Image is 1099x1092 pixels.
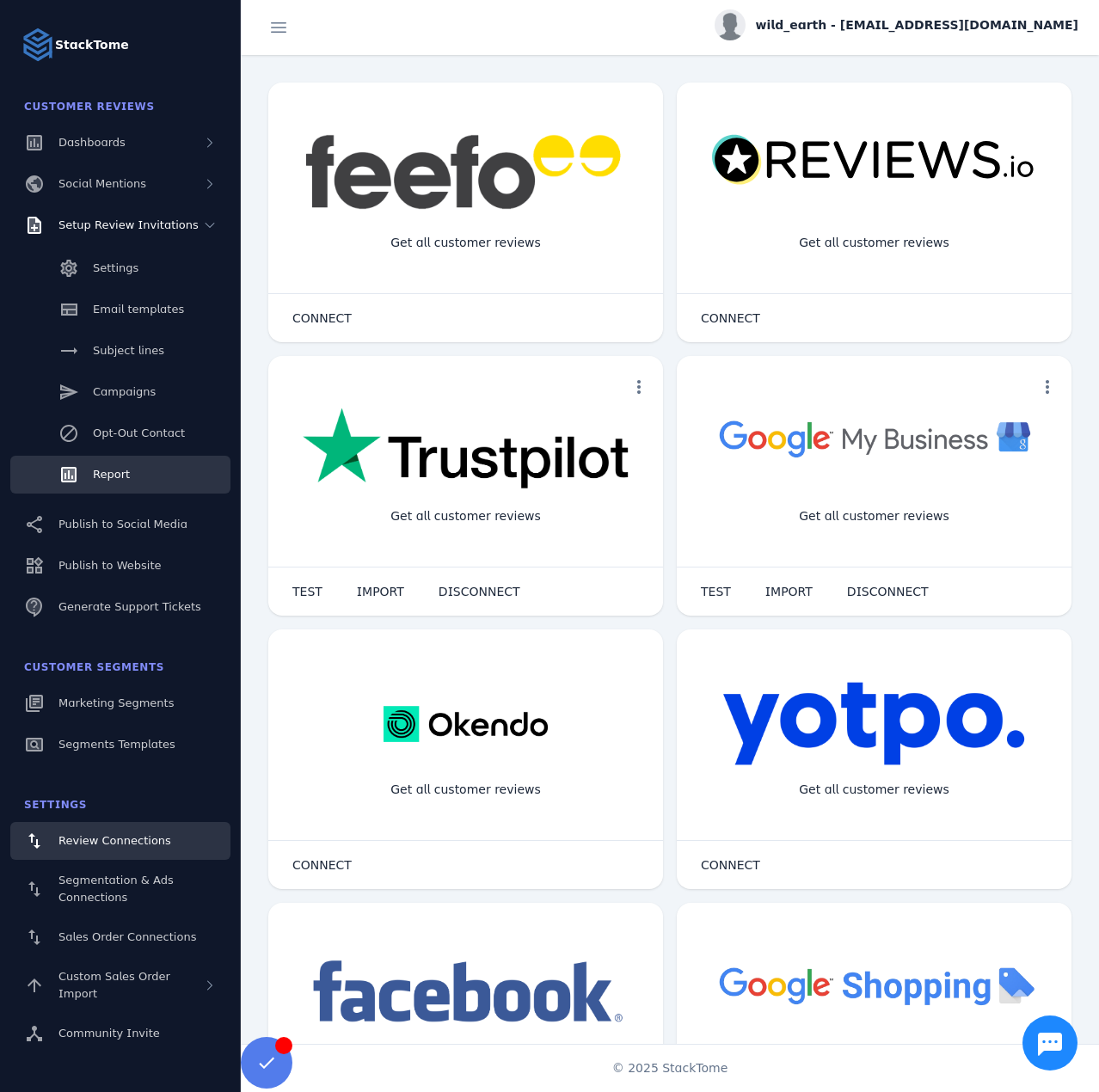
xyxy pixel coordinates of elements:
[93,261,138,274] span: Settings
[58,1027,160,1040] span: Community Invite
[765,586,813,598] span: IMPORT
[701,312,760,324] span: CONNECT
[10,547,230,585] a: Publish to Website
[10,506,230,543] a: Publish to Social Media
[10,588,230,626] a: Generate Support Tickets
[785,767,963,813] div: Get all customer reviews
[275,301,369,335] button: CONNECT
[701,859,760,871] span: CONNECT
[439,586,520,598] span: DISCONNECT
[58,696,174,709] span: Marketing Segments
[93,303,184,316] span: Email templates
[10,1015,230,1052] a: Community Invite
[10,456,230,494] a: Report
[10,414,230,452] a: Opt-Out Contact
[10,291,230,328] a: Email templates
[93,426,185,439] span: Opt-Out Contact
[58,600,201,613] span: Generate Support Tickets
[711,134,1037,187] img: reviewsio.svg
[10,863,230,915] a: Segmentation & Ads Connections
[292,586,322,598] span: TEST
[58,874,174,904] span: Segmentation & Ads Connections
[292,859,352,871] span: CONNECT
[384,681,548,767] img: okendo.webp
[847,586,929,598] span: DISCONNECT
[748,574,830,609] button: IMPORT
[10,726,230,764] a: Segments Templates
[10,249,230,287] a: Settings
[93,344,164,357] span: Subject lines
[292,312,352,324] span: CONNECT
[24,101,155,113] span: Customer Reviews
[684,574,748,609] button: TEST
[58,970,170,1000] span: Custom Sales Order Import
[722,681,1026,767] img: yotpo.png
[303,954,629,1031] img: facebook.png
[58,834,171,847] span: Review Connections
[58,518,187,531] span: Publish to Social Media
[684,301,777,335] button: CONNECT
[715,9,1078,40] button: wild_earth - [EMAIL_ADDRESS][DOMAIN_NAME]
[711,408,1037,469] img: googlebusiness.png
[715,9,746,40] img: profile.jpg
[275,574,340,609] button: TEST
[622,370,656,404] button: more
[377,767,555,813] div: Get all customer reviews
[785,494,963,539] div: Get all customer reviews
[58,930,196,943] span: Sales Order Connections
[58,218,199,231] span: Setup Review Invitations
[21,28,55,62] img: Logo image
[58,177,146,190] span: Social Mentions
[772,1040,975,1086] div: Import Products from Google
[10,918,230,956] a: Sales Order Connections
[785,220,963,266] div: Get all customer reviews
[612,1059,728,1077] span: © 2025 StackTome
[830,574,946,609] button: DISCONNECT
[357,586,404,598] span: IMPORT
[10,684,230,722] a: Marketing Segments
[303,408,629,492] img: trustpilot.png
[93,385,156,398] span: Campaigns
[10,373,230,411] a: Campaigns
[93,468,130,481] span: Report
[275,848,369,882] button: CONNECT
[340,574,421,609] button: IMPORT
[10,332,230,370] a: Subject lines
[421,574,537,609] button: DISCONNECT
[58,738,175,751] span: Segments Templates
[377,494,555,539] div: Get all customer reviews
[684,848,777,882] button: CONNECT
[756,16,1078,34] span: wild_earth - [EMAIL_ADDRESS][DOMAIN_NAME]
[58,136,126,149] span: Dashboards
[1030,370,1065,404] button: more
[24,661,164,673] span: Customer Segments
[303,134,629,210] img: feefo.png
[377,220,555,266] div: Get all customer reviews
[711,954,1037,1015] img: googleshopping.png
[24,799,87,811] span: Settings
[58,559,161,572] span: Publish to Website
[10,822,230,860] a: Review Connections
[701,586,731,598] span: TEST
[55,36,129,54] strong: StackTome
